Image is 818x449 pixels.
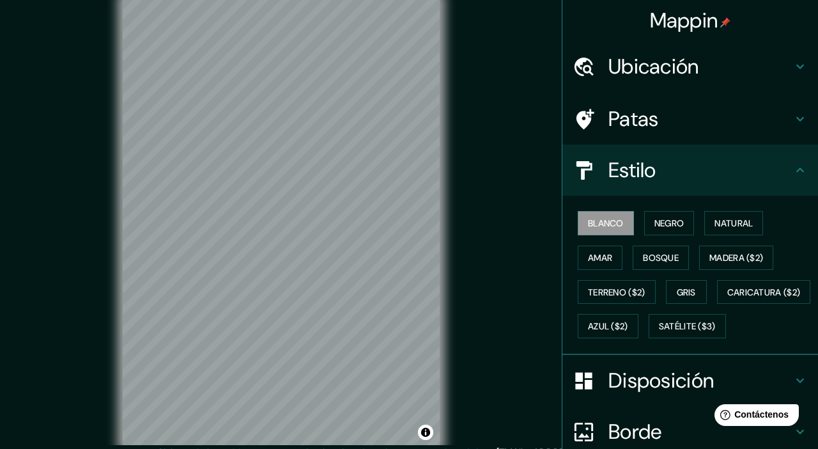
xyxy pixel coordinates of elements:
[720,17,730,28] img: pin-icon.png
[704,211,763,235] button: Natural
[654,217,684,229] font: Negro
[659,321,716,333] font: Satélite ($3)
[588,217,624,229] font: Blanco
[643,252,679,264] font: Bosque
[666,280,707,304] button: Gris
[650,7,718,34] font: Mappin
[727,287,801,298] font: Caricatura ($2)
[717,280,811,304] button: Caricatura ($2)
[562,355,818,406] div: Disposición
[588,252,612,264] font: Amar
[644,211,695,235] button: Negro
[578,211,634,235] button: Blanco
[677,287,696,298] font: Gris
[608,106,659,132] font: Patas
[418,425,433,440] button: Activar o desactivar atribución
[704,399,804,435] iframe: Lanzador de widgets de ayuda
[608,367,714,394] font: Disposición
[578,314,638,338] button: Azul ($2)
[562,93,818,145] div: Patas
[699,246,773,270] button: Madera ($2)
[608,53,699,80] font: Ubicación
[588,287,645,298] font: Terreno ($2)
[578,280,656,304] button: Terreno ($2)
[608,157,656,184] font: Estilo
[709,252,763,264] font: Madera ($2)
[588,321,628,333] font: Azul ($2)
[608,418,662,445] font: Borde
[562,41,818,92] div: Ubicación
[714,217,753,229] font: Natural
[578,246,622,270] button: Amar
[633,246,689,270] button: Bosque
[562,145,818,196] div: Estilo
[649,314,726,338] button: Satélite ($3)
